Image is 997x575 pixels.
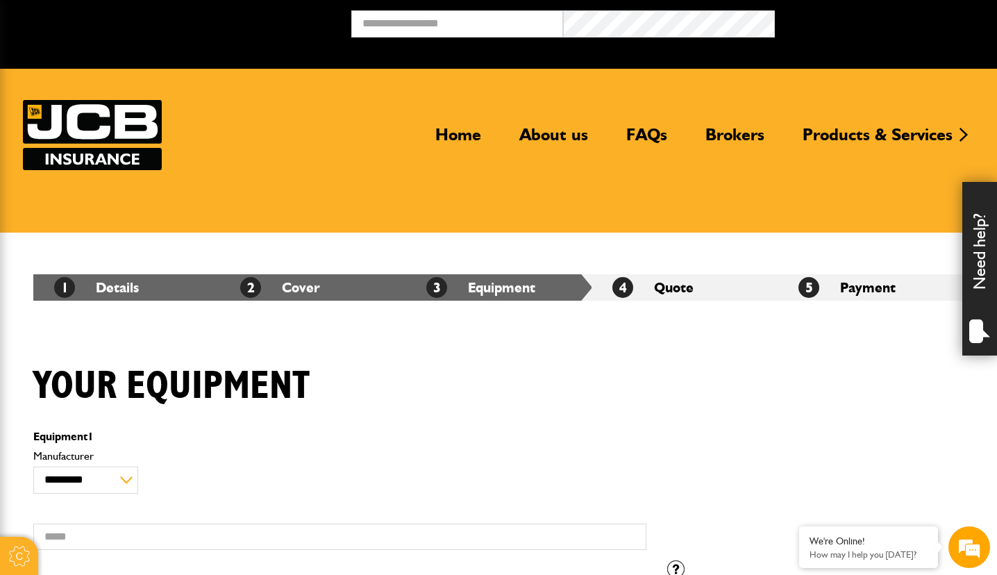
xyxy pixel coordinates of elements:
[33,363,310,410] h1: Your equipment
[810,549,928,560] p: How may I help you today?
[426,277,447,298] span: 3
[240,277,261,298] span: 2
[240,279,320,296] a: 2Cover
[612,277,633,298] span: 4
[33,431,646,442] p: Equipment
[87,430,94,443] span: 1
[23,100,162,170] a: JCB Insurance Services
[778,274,964,301] li: Payment
[616,124,678,156] a: FAQs
[54,279,139,296] a: 1Details
[962,182,997,356] div: Need help?
[405,274,592,301] li: Equipment
[792,124,963,156] a: Products & Services
[810,535,928,547] div: We're Online!
[509,124,598,156] a: About us
[775,10,987,32] button: Broker Login
[33,451,646,462] label: Manufacturer
[798,277,819,298] span: 5
[425,124,492,156] a: Home
[23,100,162,170] img: JCB Insurance Services logo
[592,274,778,301] li: Quote
[54,277,75,298] span: 1
[695,124,775,156] a: Brokers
